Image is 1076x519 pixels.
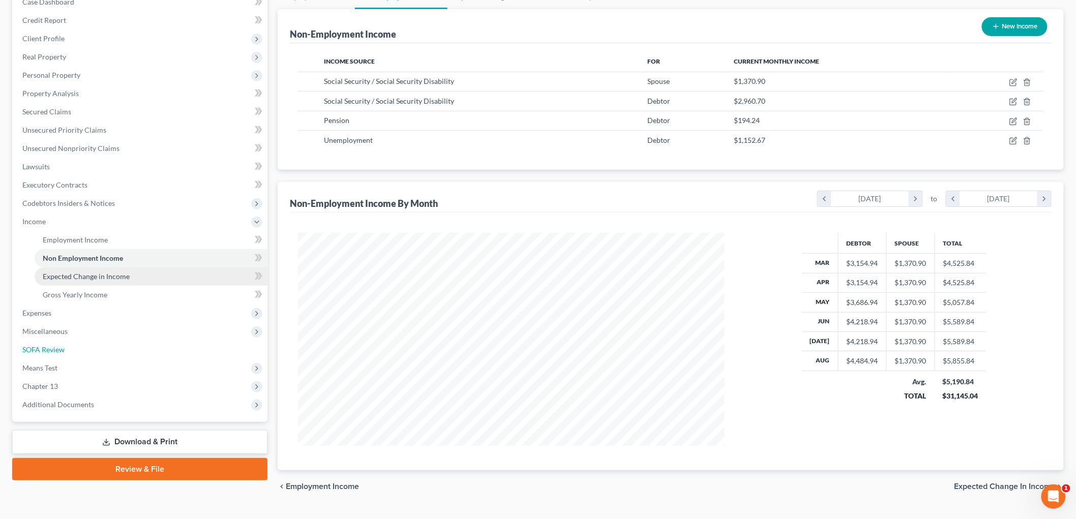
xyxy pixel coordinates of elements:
[935,332,987,351] td: $5,589.84
[14,139,267,158] a: Unsecured Nonpriority Claims
[647,77,670,85] span: Spouse
[43,254,123,262] span: Non Employment Income
[278,482,286,491] i: chevron_left
[982,17,1048,36] button: New Income
[1041,484,1066,509] iframe: Intercom live chat
[943,377,978,387] div: $5,190.84
[802,254,839,273] th: Mar
[14,341,267,359] a: SOFA Review
[847,317,878,327] div: $4,218.94
[22,199,115,207] span: Codebtors Insiders & Notices
[1062,484,1070,493] span: 1
[734,136,765,144] span: $1,152.67
[324,77,454,85] span: Social Security / Social Security Disability
[847,337,878,347] div: $4,218.94
[935,233,987,253] th: Total
[14,176,267,194] a: Executory Contracts
[14,84,267,103] a: Property Analysis
[22,52,66,61] span: Real Property
[12,458,267,480] a: Review & File
[847,356,878,366] div: $4,484.94
[324,136,373,144] span: Unemployment
[894,377,926,387] div: Avg.
[22,71,80,79] span: Personal Property
[895,258,926,268] div: $1,370.90
[14,11,267,29] a: Credit Report
[22,107,71,116] span: Secured Claims
[35,249,267,267] a: Non Employment Income
[324,116,349,125] span: Pension
[43,235,108,244] span: Employment Income
[1056,482,1064,491] i: chevron_right
[22,180,87,189] span: Executory Contracts
[847,258,878,268] div: $3,154.94
[278,482,359,491] button: chevron_left Employment Income
[734,57,819,65] span: Current Monthly Income
[895,317,926,327] div: $1,370.90
[12,430,267,454] a: Download & Print
[895,356,926,366] div: $1,370.90
[43,290,107,299] span: Gross Yearly Income
[22,327,68,335] span: Miscellaneous
[802,332,839,351] th: [DATE]
[734,97,765,105] span: $2,960.70
[954,482,1056,491] span: Expected Change in Income
[886,233,935,253] th: Spouse
[895,297,926,308] div: $1,370.90
[802,312,839,331] th: Jun
[802,293,839,312] th: May
[35,267,267,286] a: Expected Change in Income
[931,194,938,204] span: to
[22,34,65,43] span: Client Profile
[935,273,987,292] td: $4,525.84
[734,116,760,125] span: $194.24
[935,312,987,331] td: $5,589.84
[22,363,57,372] span: Means Test
[894,391,926,401] div: TOTAL
[14,158,267,176] a: Lawsuits
[935,293,987,312] td: $5,057.84
[647,57,660,65] span: For
[286,482,359,491] span: Employment Income
[22,309,51,317] span: Expenses
[22,126,106,134] span: Unsecured Priority Claims
[22,400,94,409] span: Additional Documents
[1037,191,1051,206] i: chevron_right
[324,57,375,65] span: Income Source
[290,197,438,209] div: Non-Employment Income By Month
[954,482,1064,491] button: Expected Change in Income chevron_right
[22,345,65,354] span: SOFA Review
[22,144,119,152] span: Unsecured Nonpriority Claims
[946,191,960,206] i: chevron_left
[960,191,1038,206] div: [DATE]
[895,278,926,288] div: $1,370.90
[43,272,130,281] span: Expected Change in Income
[831,191,909,206] div: [DATE]
[35,286,267,304] a: Gross Yearly Income
[324,97,454,105] span: Social Security / Social Security Disability
[22,89,79,98] span: Property Analysis
[802,273,839,292] th: Apr
[647,97,670,105] span: Debtor
[22,162,50,171] span: Lawsuits
[838,233,886,253] th: Debtor
[14,121,267,139] a: Unsecured Priority Claims
[895,337,926,347] div: $1,370.90
[847,278,878,288] div: $3,154.94
[14,103,267,121] a: Secured Claims
[935,351,987,371] td: $5,855.84
[35,231,267,249] a: Employment Income
[647,116,670,125] span: Debtor
[847,297,878,308] div: $3,686.94
[647,136,670,144] span: Debtor
[290,28,396,40] div: Non-Employment Income
[22,16,66,24] span: Credit Report
[734,77,765,85] span: $1,370.90
[22,382,58,390] span: Chapter 13
[909,191,922,206] i: chevron_right
[802,351,839,371] th: Aug
[943,391,978,401] div: $31,145.04
[22,217,46,226] span: Income
[935,254,987,273] td: $4,525.84
[818,191,831,206] i: chevron_left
